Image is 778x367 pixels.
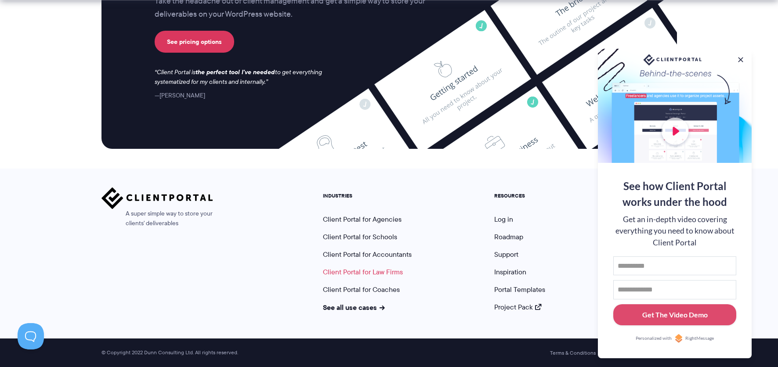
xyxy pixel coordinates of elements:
span: RightMessage [685,335,714,342]
span: Personalized with [636,335,672,342]
div: Get The Video Demo [642,309,708,320]
a: Client Portal for Law Firms [323,267,403,277]
a: See all use cases [323,302,385,313]
a: Log in [494,214,513,224]
a: Project Pack [494,302,542,312]
a: Inspiration [494,267,526,277]
p: Client Portal is to get everything systematized for my clients and internally. [155,68,334,87]
a: Personalized withRightMessage [613,334,736,343]
a: Client Portal for Schools [323,232,397,242]
a: Roadmap [494,232,523,242]
div: See how Client Portal works under the hood [613,178,736,210]
a: Support [494,249,518,259]
div: Get an in-depth video covering everything you need to know about Client Portal [613,214,736,248]
a: Terms & Conditions [550,350,596,356]
span: © Copyright 2022 Dunn Consulting Ltd. All rights reserved. [97,349,242,356]
a: Client Portal for Accountants [323,249,412,259]
h5: RESOURCES [494,193,545,199]
iframe: Toggle Customer Support [18,323,44,349]
img: Personalized with RightMessage [674,334,683,343]
cite: [PERSON_NAME] [155,91,205,100]
a: See pricing options [155,31,234,53]
button: Get The Video Demo [613,304,736,326]
h5: INDUSTRIES [323,193,412,199]
a: Client Portal for Coaches [323,284,400,295]
span: A super simple way to store your clients' deliverables [101,209,213,228]
a: Client Portal for Agencies [323,214,402,224]
strong: the perfect tool I've needed [195,67,275,77]
a: Portal Templates [494,284,545,295]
